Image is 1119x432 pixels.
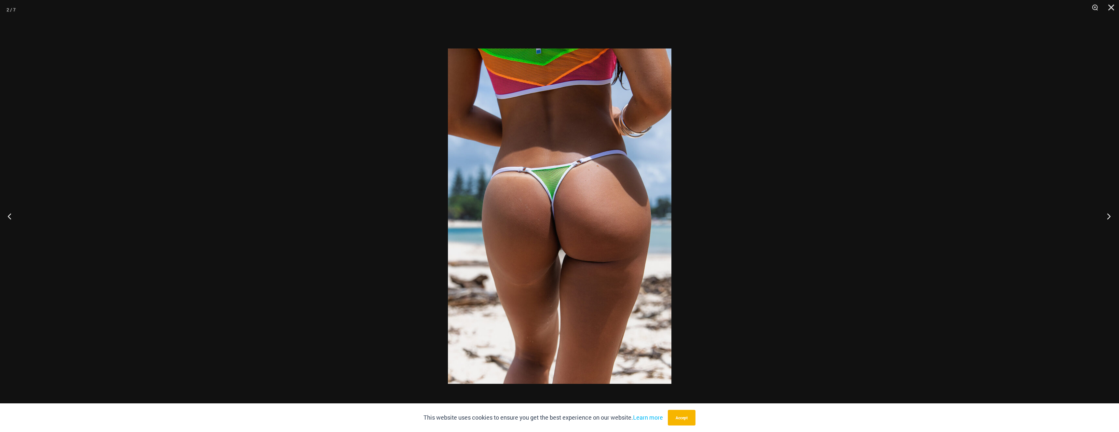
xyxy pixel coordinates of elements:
div: 2 / 7 [7,5,16,15]
p: This website uses cookies to ensure you get the best experience on our website. [424,413,663,423]
img: Reckless Mesh High Voltage 3480 Crop Top 466 Thong 01 [448,49,671,384]
button: Next [1095,200,1119,232]
a: Learn more [633,413,663,421]
button: Accept [668,410,695,425]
